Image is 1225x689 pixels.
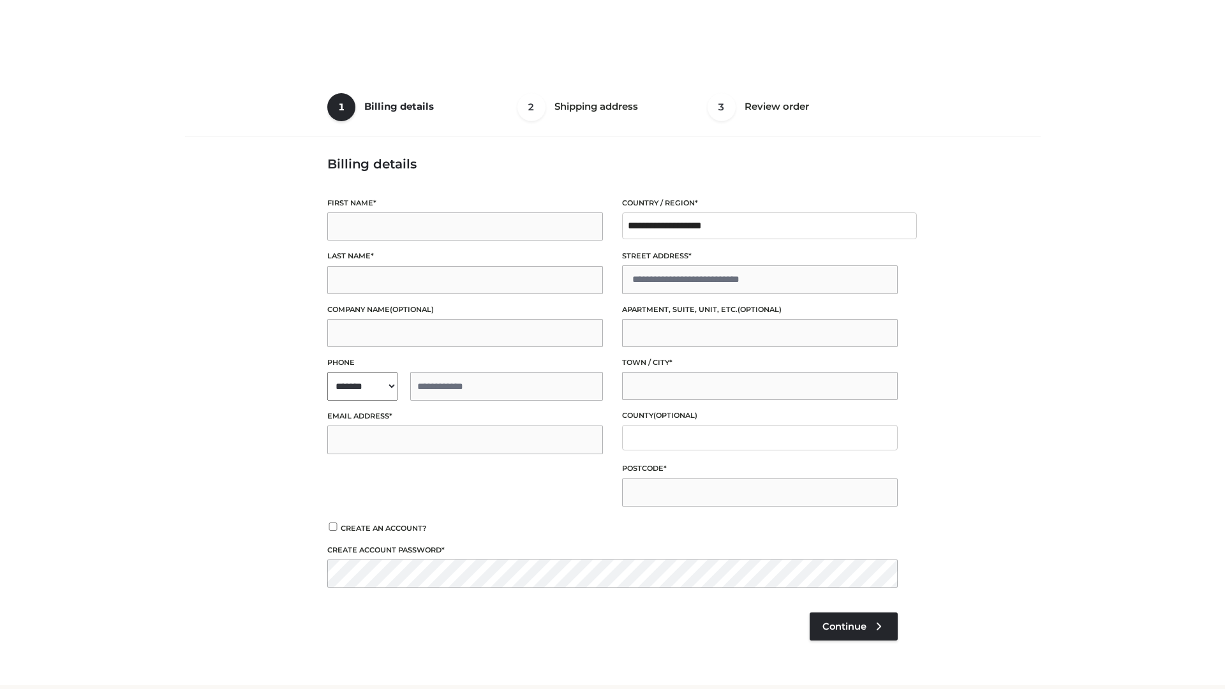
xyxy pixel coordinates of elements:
label: First name [327,197,603,209]
label: Street address [622,250,898,262]
label: Email address [327,410,603,422]
span: Billing details [364,100,434,112]
label: Country / Region [622,197,898,209]
span: Create an account? [341,524,427,533]
span: (optional) [390,305,434,314]
label: Postcode [622,463,898,475]
span: (optional) [653,411,697,420]
span: Continue [822,621,866,632]
label: Create account password [327,544,898,556]
span: 3 [708,93,736,121]
span: 2 [517,93,546,121]
label: County [622,410,898,422]
label: Last name [327,250,603,262]
span: 1 [327,93,355,121]
span: Shipping address [554,100,638,112]
label: Phone [327,357,603,369]
label: Company name [327,304,603,316]
h3: Billing details [327,156,898,172]
label: Apartment, suite, unit, etc. [622,304,898,316]
input: Create an account? [327,522,339,531]
span: Review order [745,100,809,112]
span: (optional) [738,305,782,314]
label: Town / City [622,357,898,369]
a: Continue [810,612,898,641]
